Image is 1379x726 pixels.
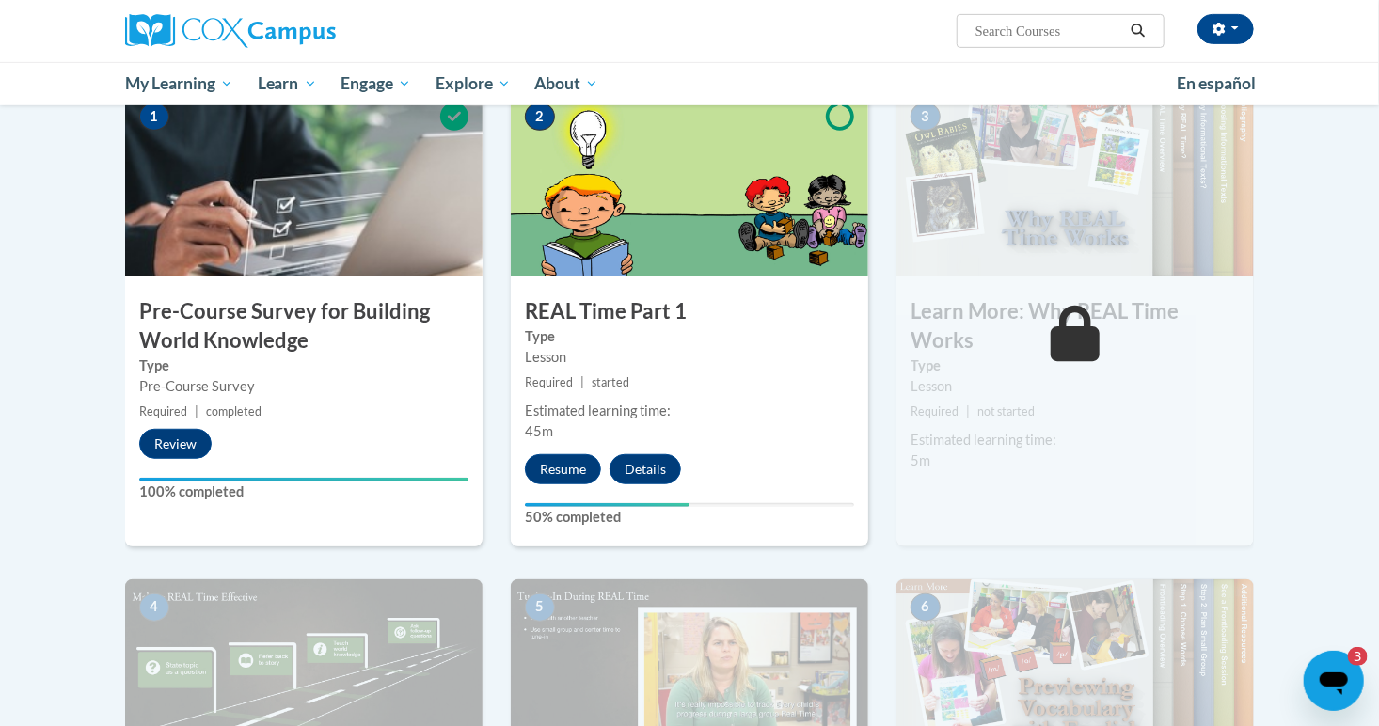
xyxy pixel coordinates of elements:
span: 45m [525,423,553,439]
span: Required [911,404,959,418]
span: 6 [911,593,941,622]
div: Lesson [911,376,1240,397]
iframe: Number of unread messages [1330,647,1368,666]
input: Search Courses [974,20,1124,42]
span: My Learning [125,72,233,95]
div: Pre-Course Survey [139,376,468,397]
span: Explore [436,72,511,95]
span: | [580,375,584,389]
img: Course Image [125,88,483,276]
span: not started [977,404,1035,418]
label: 50% completed [525,507,854,528]
label: Type [139,355,468,376]
div: Main menu [97,62,1282,105]
span: | [195,404,198,418]
div: Your progress [525,503,689,507]
span: | [966,404,970,418]
div: Estimated learning time: [911,430,1240,450]
span: Engage [341,72,411,95]
button: Review [139,429,212,459]
span: 2 [525,103,555,131]
div: Estimated learning time: [525,401,854,421]
div: Lesson [525,347,854,368]
h3: Learn More: Why REAL Time Works [896,297,1254,355]
span: started [592,375,629,389]
a: Learn [246,62,329,105]
h3: Pre-Course Survey for Building World Knowledge [125,297,483,355]
button: Account Settings [1197,14,1254,44]
span: Required [139,404,187,418]
label: Type [911,355,1240,376]
iframe: Button to launch messaging window, 3 unread messages [1304,651,1364,711]
span: 5m [911,452,930,468]
a: Explore [423,62,523,105]
span: 4 [139,593,169,622]
label: Type [525,326,854,347]
a: My Learning [113,62,246,105]
a: Cox Campus [125,14,483,48]
span: About [534,72,598,95]
span: En español [1177,73,1256,93]
h3: REAL Time Part 1 [511,297,868,326]
span: 1 [139,103,169,131]
span: 5 [525,593,555,622]
a: About [523,62,611,105]
span: Required [525,375,573,389]
span: 3 [911,103,941,131]
a: En español [1165,64,1268,103]
img: Cox Campus [125,14,336,48]
img: Course Image [511,88,868,276]
button: Search [1124,20,1152,42]
button: Resume [525,454,601,484]
div: Your progress [139,478,468,481]
span: completed [206,404,262,418]
span: Learn [258,72,317,95]
img: Course Image [896,88,1254,276]
label: 100% completed [139,481,468,502]
a: Engage [328,62,423,105]
button: Details [610,454,681,484]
